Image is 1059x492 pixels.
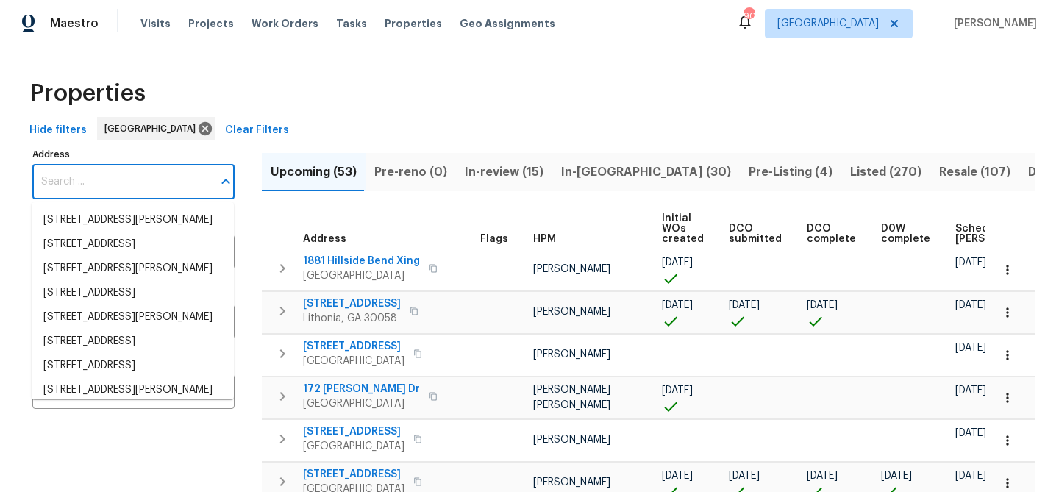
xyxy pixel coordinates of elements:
[50,16,99,31] span: Maestro
[480,234,508,244] span: Flags
[374,162,447,182] span: Pre-reno (0)
[29,86,146,101] span: Properties
[807,471,838,481] span: [DATE]
[97,117,215,140] div: [GEOGRAPHIC_DATA]
[32,257,234,281] li: [STREET_ADDRESS][PERSON_NAME]
[662,213,704,244] span: Initial WOs created
[881,224,930,244] span: D0W complete
[533,234,556,244] span: HPM
[303,234,346,244] span: Address
[303,254,420,268] span: 1881 Hillside Bend Xing
[533,307,610,317] span: [PERSON_NAME]
[460,16,555,31] span: Geo Assignments
[32,232,234,257] li: [STREET_ADDRESS]
[948,16,1037,31] span: [PERSON_NAME]
[729,471,760,481] span: [DATE]
[140,16,171,31] span: Visits
[303,424,404,439] span: [STREET_ADDRESS]
[662,471,693,481] span: [DATE]
[385,16,442,31] span: Properties
[729,224,782,244] span: DCO submitted
[662,385,693,396] span: [DATE]
[303,467,404,482] span: [STREET_ADDRESS]
[219,117,295,144] button: Clear Filters
[662,257,693,268] span: [DATE]
[32,354,234,378] li: [STREET_ADDRESS]
[252,16,318,31] span: Work Orders
[32,150,235,159] label: Address
[32,305,234,329] li: [STREET_ADDRESS][PERSON_NAME]
[807,224,856,244] span: DCO complete
[561,162,731,182] span: In-[GEOGRAPHIC_DATA] (30)
[225,121,289,140] span: Clear Filters
[32,378,234,418] li: [STREET_ADDRESS][PERSON_NAME][PERSON_NAME]
[807,300,838,310] span: [DATE]
[303,268,420,283] span: [GEOGRAPHIC_DATA]
[303,396,420,411] span: [GEOGRAPHIC_DATA]
[955,385,986,396] span: [DATE]
[465,162,543,182] span: In-review (15)
[749,162,832,182] span: Pre-Listing (4)
[303,439,404,454] span: [GEOGRAPHIC_DATA]
[104,121,202,136] span: [GEOGRAPHIC_DATA]
[850,162,921,182] span: Listed (270)
[303,296,401,311] span: [STREET_ADDRESS]
[303,354,404,368] span: [GEOGRAPHIC_DATA]
[744,9,754,24] div: 90
[939,162,1010,182] span: Resale (107)
[533,477,610,488] span: [PERSON_NAME]
[188,16,234,31] span: Projects
[32,165,213,199] input: Search ...
[662,300,693,310] span: [DATE]
[955,428,986,438] span: [DATE]
[303,311,401,326] span: Lithonia, GA 30058
[881,471,912,481] span: [DATE]
[533,385,610,410] span: [PERSON_NAME] [PERSON_NAME]
[955,471,986,481] span: [DATE]
[729,300,760,310] span: [DATE]
[32,208,234,232] li: [STREET_ADDRESS][PERSON_NAME]
[955,257,986,268] span: [DATE]
[32,329,234,354] li: [STREET_ADDRESS]
[777,16,879,31] span: [GEOGRAPHIC_DATA]
[955,343,986,353] span: [DATE]
[303,382,420,396] span: 172 [PERSON_NAME] Dr
[32,281,234,305] li: [STREET_ADDRESS]
[336,18,367,29] span: Tasks
[955,300,986,310] span: [DATE]
[303,339,404,354] span: [STREET_ADDRESS]
[533,435,610,445] span: [PERSON_NAME]
[24,117,93,144] button: Hide filters
[533,264,610,274] span: [PERSON_NAME]
[955,224,1038,244] span: Scheduled [PERSON_NAME]
[215,171,236,192] button: Close
[29,121,87,140] span: Hide filters
[533,349,610,360] span: [PERSON_NAME]
[271,162,357,182] span: Upcoming (53)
